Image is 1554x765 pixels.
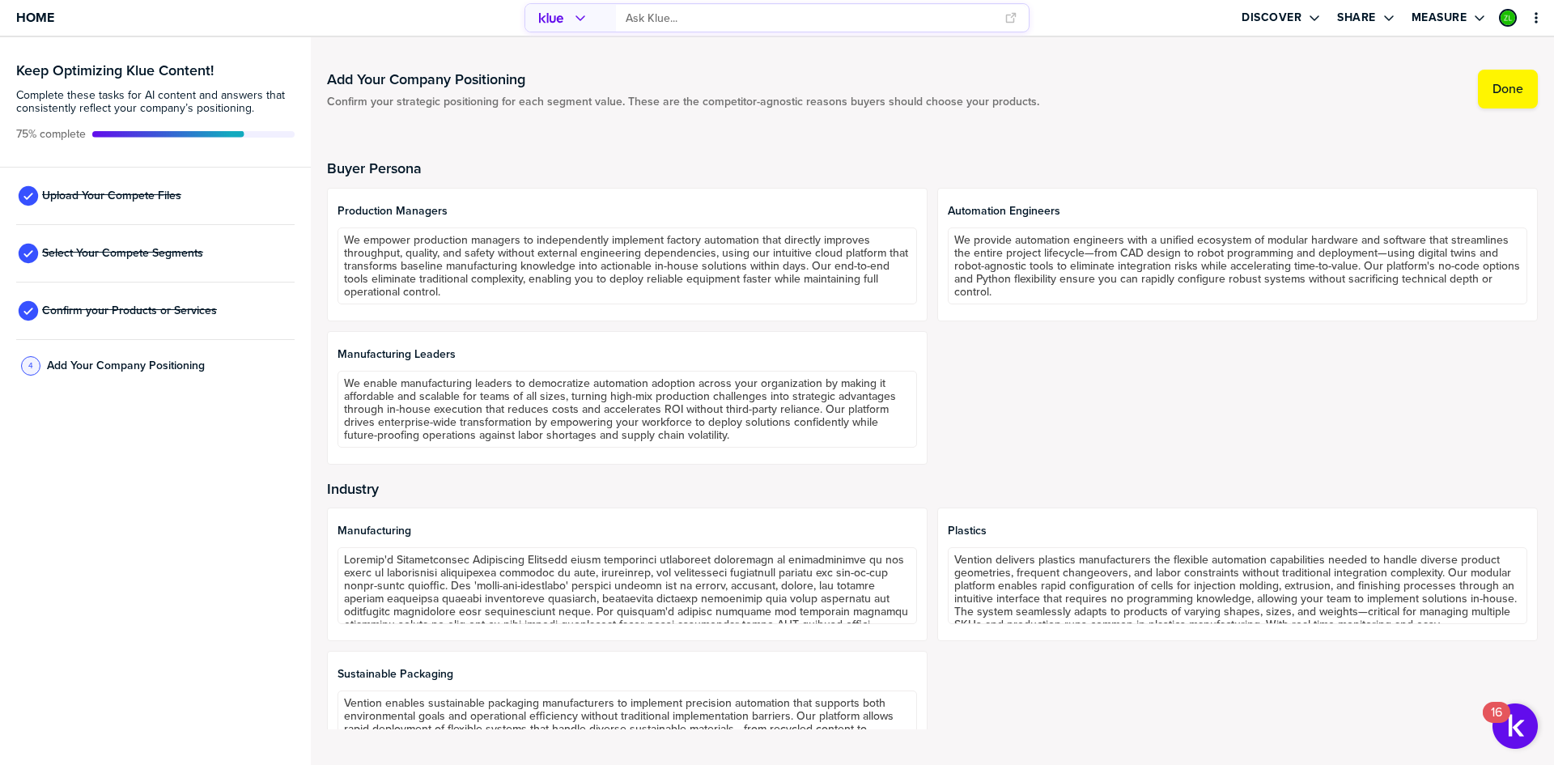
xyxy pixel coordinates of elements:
[16,89,295,115] span: Complete these tasks for AI content and answers that consistently reflect your company’s position...
[1412,11,1467,25] label: Measure
[1491,712,1502,733] div: 16
[327,70,1039,89] h1: Add Your Company Positioning
[327,96,1039,108] span: Confirm your strategic positioning for each segment value. These are the competitor-agnostic reas...
[948,227,1527,304] textarea: We provide automation engineers with a unified ecosystem of modular hardware and software that st...
[42,189,181,202] span: Upload Your Compete Files
[338,227,917,304] textarea: We empower production managers to independently implement factory automation that directly improv...
[16,11,54,24] span: Home
[47,359,205,372] span: Add Your Company Positioning
[1499,9,1517,27] div: Zev L.
[327,160,1538,176] h2: Buyer Persona
[948,525,1527,538] span: Plastics
[948,547,1527,624] textarea: Vention delivers plastics manufacturers the flexible automation capabilities needed to handle div...
[42,304,217,317] span: Confirm your Products or Services
[338,547,917,624] textarea: Loremip'd Sitametconsec Adipiscing Elitsedd eiusm temporinci utlaboreet doloremagn al enimadminim...
[1501,11,1515,25] img: 68efa1eb0dd1966221c28eaef6eec194-sml.png
[1492,81,1523,97] label: Done
[1497,7,1518,28] a: Edit Profile
[338,205,917,218] span: Production Managers
[327,481,1538,497] h2: Industry
[28,359,33,372] span: 4
[16,63,295,78] h3: Keep Optimizing Klue Content!
[338,371,917,448] textarea: We enable manufacturing leaders to democratize automation adoption across your organization by ma...
[1478,70,1538,108] button: Done
[626,5,995,32] input: Ask Klue...
[16,128,86,141] span: Active
[1242,11,1301,25] label: Discover
[1337,11,1376,25] label: Share
[338,525,917,538] span: Manufacturing
[338,348,917,361] span: Manufacturing Leaders
[1492,703,1538,749] button: Open Resource Center, 16 new notifications
[338,668,917,681] span: Sustainable Packaging
[42,247,203,260] span: Select Your Compete Segments
[948,205,1527,218] span: Automation Engineers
